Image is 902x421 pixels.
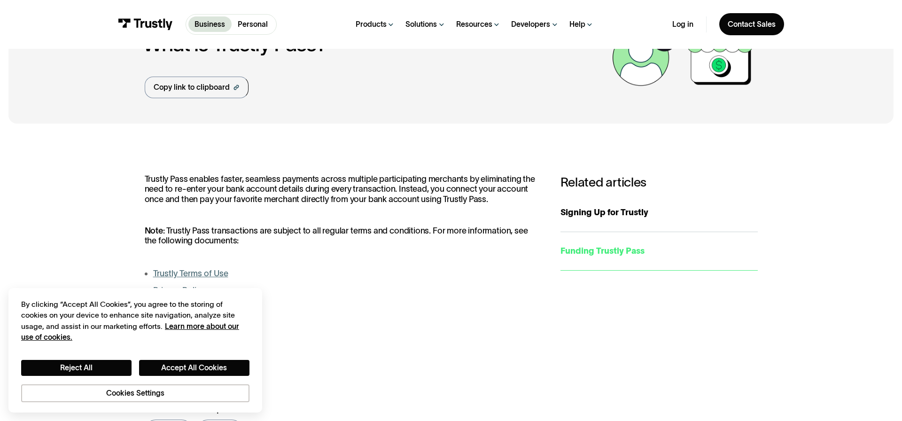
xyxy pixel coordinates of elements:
strong: Note [145,226,163,235]
div: Was this article helpful? [145,403,517,415]
a: Business [188,16,232,32]
button: Reject All [21,360,132,376]
div: By clicking “Accept All Cookies”, you agree to the storing of cookies on your device to enhance s... [21,299,249,343]
div: Developers [511,20,550,29]
div: Cookie banner [8,288,262,413]
div: Copy link to clipboard [154,82,230,93]
button: Cookies Settings [21,384,249,402]
p: Personal [238,19,268,30]
div: Contact Sales [728,20,776,29]
a: Privacy Policy [153,286,205,295]
p: Trustly Pass enables faster, seamless payments across multiple participating merchants by elimina... [145,174,539,205]
a: Log in [672,20,693,29]
div: Funding Trustly Pass [560,245,758,257]
div: Help [569,20,585,29]
a: Funding Trustly Pass [560,232,758,271]
img: Trustly Logo [118,18,173,30]
a: Personal [232,16,274,32]
p: Business [194,19,225,30]
div: Privacy [21,299,249,402]
div: Solutions [405,20,437,29]
h3: Related articles [560,174,758,189]
button: Accept All Cookies [139,360,249,376]
a: Trustly Terms of Use [153,269,228,278]
a: Contact Sales [719,13,784,35]
a: Signing Up for Trustly [560,194,758,232]
div: Products [356,20,387,29]
a: Copy link to clipboard [145,77,249,98]
div: Resources [456,20,492,29]
div: Signing Up for Trustly [560,206,758,219]
p: : Trustly Pass transactions are subject to all regular terms and conditions. For more information... [145,226,539,246]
